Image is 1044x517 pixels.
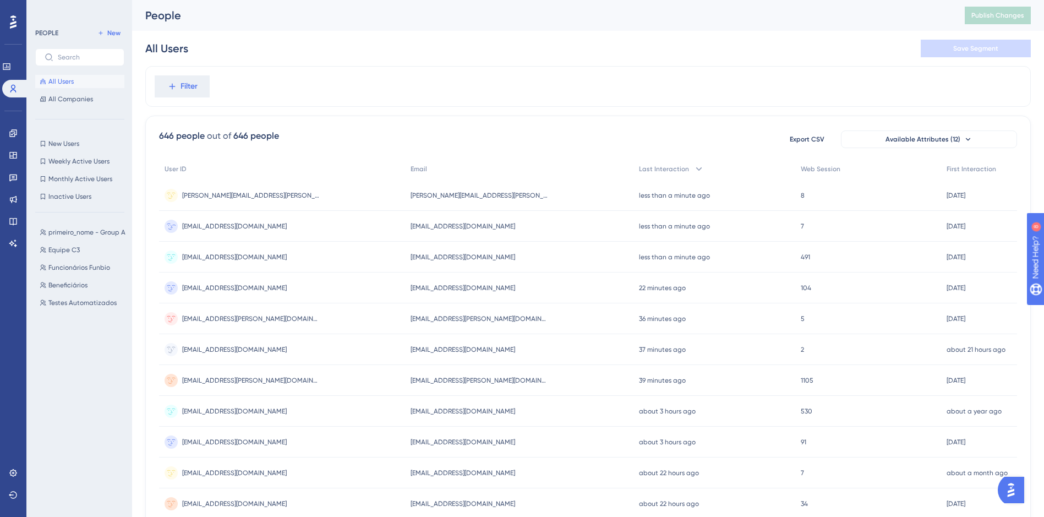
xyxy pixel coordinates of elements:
[639,284,686,292] time: 22 minutes ago
[947,438,965,446] time: [DATE]
[801,253,810,262] span: 491
[411,165,427,173] span: Email
[801,284,811,292] span: 104
[801,438,806,447] span: 91
[947,377,965,384] time: [DATE]
[801,376,813,385] span: 1105
[971,11,1024,20] span: Publish Changes
[35,279,131,292] button: Beneficiários
[233,129,279,143] div: 646 people
[947,165,996,173] span: First Interaction
[76,6,80,14] div: 8
[35,261,131,274] button: Funcionários Funbio
[182,253,287,262] span: [EMAIL_ADDRESS][DOMAIN_NAME]
[801,499,808,508] span: 34
[801,314,805,323] span: 5
[35,172,124,186] button: Monthly Active Users
[182,499,287,508] span: [EMAIL_ADDRESS][DOMAIN_NAME]
[411,376,548,385] span: [EMAIL_ADDRESS][PERSON_NAME][DOMAIN_NAME]
[947,500,965,508] time: [DATE]
[998,474,1031,507] iframe: UserGuiding AI Assistant Launcher
[639,253,710,261] time: less than a minute ago
[35,190,124,203] button: Inactive Users
[35,29,58,37] div: PEOPLE
[35,243,131,257] button: Equipe C3
[182,345,287,354] span: [EMAIL_ADDRESS][DOMAIN_NAME]
[947,192,965,199] time: [DATE]
[48,175,112,183] span: Monthly Active Users
[48,228,125,237] span: primeiro_nome - Group A
[411,191,548,200] span: [PERSON_NAME][EMAIL_ADDRESS][PERSON_NAME][DOMAIN_NAME]
[182,314,320,323] span: [EMAIL_ADDRESS][PERSON_NAME][DOMAIN_NAME]
[48,298,117,307] span: Testes Automatizados
[58,53,115,61] input: Search
[35,226,131,239] button: primeiro_nome - Group A
[182,284,287,292] span: [EMAIL_ADDRESS][DOMAIN_NAME]
[639,407,696,415] time: about 3 hours ago
[411,253,515,262] span: [EMAIL_ADDRESS][DOMAIN_NAME]
[801,469,804,477] span: 7
[639,192,710,199] time: less than a minute ago
[801,222,804,231] span: 7
[35,155,124,168] button: Weekly Active Users
[182,191,320,200] span: [PERSON_NAME][EMAIL_ADDRESS][PERSON_NAME][DOMAIN_NAME]
[48,95,93,104] span: All Companies
[411,499,515,508] span: [EMAIL_ADDRESS][DOMAIN_NAME]
[181,80,198,93] span: Filter
[48,157,110,166] span: Weekly Active Users
[35,137,124,150] button: New Users
[801,407,812,416] span: 530
[947,253,965,261] time: [DATE]
[779,130,834,148] button: Export CSV
[145,8,937,23] div: People
[639,315,686,323] time: 36 minutes ago
[207,129,231,143] div: out of
[48,281,88,290] span: Beneficiários
[35,92,124,106] button: All Companies
[165,165,187,173] span: User ID
[411,469,515,477] span: [EMAIL_ADDRESS][DOMAIN_NAME]
[801,345,804,354] span: 2
[411,314,548,323] span: [EMAIL_ADDRESS][PERSON_NAME][DOMAIN_NAME]
[639,438,696,446] time: about 3 hours ago
[48,246,80,254] span: Equipe C3
[159,129,205,143] div: 646 people
[94,26,124,40] button: New
[182,407,287,416] span: [EMAIL_ADDRESS][DOMAIN_NAME]
[886,135,960,144] span: Available Attributes (12)
[411,284,515,292] span: [EMAIL_ADDRESS][DOMAIN_NAME]
[48,192,91,201] span: Inactive Users
[639,222,710,230] time: less than a minute ago
[639,469,699,477] time: about 22 hours ago
[947,315,965,323] time: [DATE]
[947,222,965,230] time: [DATE]
[182,438,287,447] span: [EMAIL_ADDRESS][DOMAIN_NAME]
[35,296,131,309] button: Testes Automatizados
[411,438,515,447] span: [EMAIL_ADDRESS][DOMAIN_NAME]
[48,263,110,272] span: Funcionários Funbio
[411,345,515,354] span: [EMAIL_ADDRESS][DOMAIN_NAME]
[155,75,210,97] button: Filter
[639,377,686,384] time: 39 minutes ago
[411,407,515,416] span: [EMAIL_ADDRESS][DOMAIN_NAME]
[921,40,1031,57] button: Save Segment
[639,500,699,508] time: about 22 hours ago
[107,29,121,37] span: New
[801,165,840,173] span: Web Session
[411,222,515,231] span: [EMAIL_ADDRESS][DOMAIN_NAME]
[182,469,287,477] span: [EMAIL_ADDRESS][DOMAIN_NAME]
[182,222,287,231] span: [EMAIL_ADDRESS][DOMAIN_NAME]
[947,407,1002,415] time: about a year ago
[182,376,320,385] span: [EMAIL_ADDRESS][PERSON_NAME][DOMAIN_NAME]
[947,346,1005,353] time: about 21 hours ago
[953,44,998,53] span: Save Segment
[947,284,965,292] time: [DATE]
[48,139,79,148] span: New Users
[947,469,1008,477] time: about a month ago
[48,77,74,86] span: All Users
[26,3,69,16] span: Need Help?
[145,41,188,56] div: All Users
[639,346,686,353] time: 37 minutes ago
[639,165,689,173] span: Last Interaction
